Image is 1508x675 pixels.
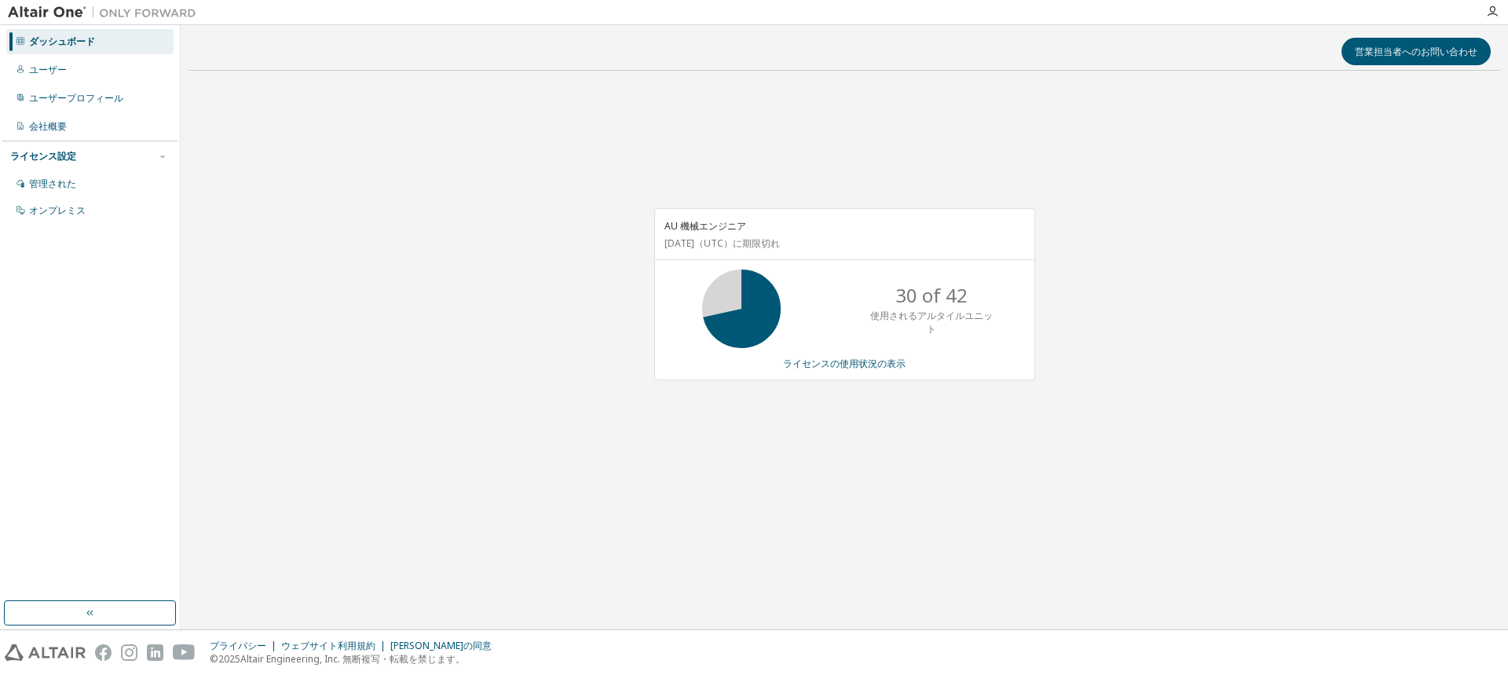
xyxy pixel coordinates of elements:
[29,177,76,190] font: 管理された
[281,639,375,652] font: ウェブサイト利用規約
[29,35,95,48] font: ダッシュボード
[870,309,993,336] font: 使用されるアルタイルユニット
[694,237,733,250] font: （UTC）
[1341,38,1491,65] button: 営業担当者へのお問い合わせ
[664,219,746,233] font: AU 機械エンジニア
[95,644,112,661] img: facebook.svg
[29,119,67,133] font: 会社概要
[8,5,204,20] img: アルタイルワン
[210,639,266,652] font: プライバシー
[664,237,694,250] font: [DATE]
[29,91,123,105] font: ユーザープロフィール
[173,644,196,661] img: youtube.svg
[783,357,906,370] font: ライセンスの使用状況の表示
[147,644,163,661] img: linkedin.svg
[210,652,218,666] font: ©
[5,644,86,661] img: altair_logo.svg
[895,282,968,309] p: 30 of 42
[390,639,492,652] font: [PERSON_NAME]の同意
[29,204,86,217] font: オンプレミス
[1355,45,1477,58] font: 営業担当者へのお問い合わせ
[218,652,240,666] font: 2025
[10,149,76,163] font: ライセンス設定
[29,63,67,76] font: ユーザー
[240,652,465,666] font: Altair Engineering, Inc. 無断複写・転載を禁じます。
[121,644,137,661] img: instagram.svg
[733,237,780,250] font: に期限切れ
